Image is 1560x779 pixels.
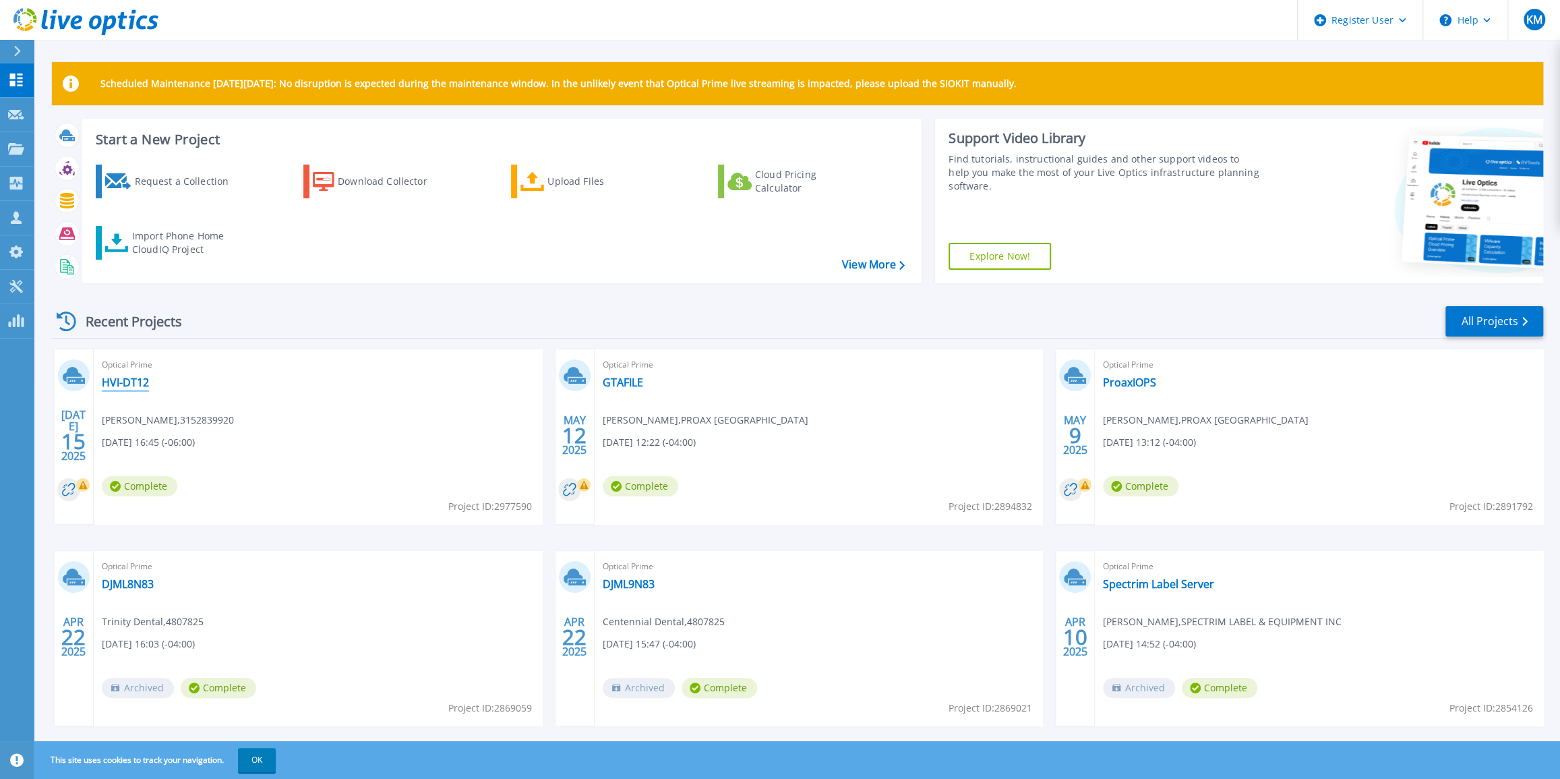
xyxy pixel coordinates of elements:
[1103,357,1535,372] span: Optical Prime
[1182,678,1257,698] span: Complete
[1062,411,1088,460] div: MAY 2025
[1103,435,1196,450] span: [DATE] 13:12 (-04:00)
[1449,701,1533,716] span: Project ID: 2854126
[102,376,149,389] a: HVI-DT12
[61,436,86,447] span: 15
[102,476,177,496] span: Complete
[1103,559,1535,574] span: Optical Prime
[1526,14,1542,25] span: KM
[1449,499,1533,514] span: Project ID: 2891792
[1069,430,1081,441] span: 9
[603,577,655,591] a: DJML9N83
[718,165,868,198] a: Cloud Pricing Calculator
[61,411,86,460] div: [DATE] 2025
[96,165,246,198] a: Request a Collection
[102,577,154,591] a: DJML8N83
[511,165,661,198] a: Upload Files
[1103,637,1196,652] span: [DATE] 14:52 (-04:00)
[1063,631,1087,643] span: 10
[1103,678,1175,698] span: Archived
[562,631,587,643] span: 22
[1103,476,1178,496] span: Complete
[547,168,655,195] div: Upload Files
[755,168,863,195] div: Cloud Pricing Calculator
[1103,376,1156,389] a: ProaxIOPS
[603,678,675,698] span: Archived
[949,499,1032,514] span: Project ID: 2894832
[1103,413,1309,428] span: [PERSON_NAME] , PROAX [GEOGRAPHIC_DATA]
[100,78,1017,89] p: Scheduled Maintenance [DATE][DATE]: No disruption is expected during the maintenance window. In t...
[37,748,276,772] span: This site uses cookies to track your navigation.
[102,435,195,450] span: [DATE] 16:45 (-06:00)
[102,637,195,652] span: [DATE] 16:03 (-04:00)
[682,678,757,698] span: Complete
[102,357,534,372] span: Optical Prime
[303,165,454,198] a: Download Collector
[181,678,256,698] span: Complete
[102,678,174,698] span: Archived
[1103,614,1342,629] span: [PERSON_NAME] , SPECTRIM LABEL & EQUIPMENT INC
[949,701,1032,716] span: Project ID: 2869021
[562,612,587,662] div: APR 2025
[603,476,678,496] span: Complete
[603,376,643,389] a: GTAFILE
[842,258,905,271] a: View More
[134,168,242,195] div: Request a Collection
[603,559,1035,574] span: Optical Prime
[949,152,1261,193] div: Find tutorials, instructional guides and other support videos to help you make the most of your L...
[603,637,696,652] span: [DATE] 15:47 (-04:00)
[338,168,446,195] div: Download Collector
[603,357,1035,372] span: Optical Prime
[1062,612,1088,662] div: APR 2025
[61,612,86,662] div: APR 2025
[52,305,200,338] div: Recent Projects
[96,132,904,147] h3: Start a New Project
[448,701,532,716] span: Project ID: 2869059
[1103,577,1214,591] a: Spectrim Label Server
[949,243,1051,270] a: Explore Now!
[603,435,696,450] span: [DATE] 12:22 (-04:00)
[562,430,587,441] span: 12
[1445,306,1543,337] a: All Projects
[61,631,86,643] span: 22
[238,748,276,772] button: OK
[949,129,1261,147] div: Support Video Library
[102,559,534,574] span: Optical Prime
[102,614,204,629] span: Trinity Dental , 4807825
[448,499,532,514] span: Project ID: 2977590
[603,413,808,428] span: [PERSON_NAME] , PROAX [GEOGRAPHIC_DATA]
[562,411,587,460] div: MAY 2025
[603,614,725,629] span: Centennial Dental , 4807825
[102,413,234,428] span: [PERSON_NAME] , 3152839920
[132,229,237,256] div: Import Phone Home CloudIQ Project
